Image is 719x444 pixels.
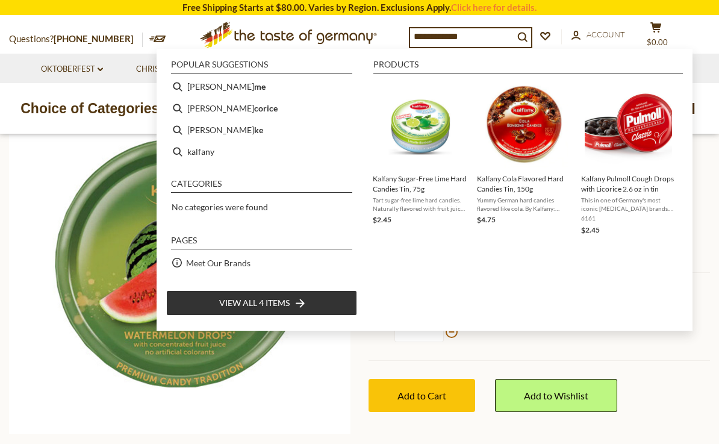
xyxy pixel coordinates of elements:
[171,180,352,193] li: Categories
[477,215,496,224] span: $4.75
[166,119,357,141] li: kalfany like
[166,252,357,274] li: Meet Our Brands
[54,33,134,44] a: [PHONE_NUMBER]
[373,215,391,224] span: $2.45
[41,63,103,76] a: Oktoberfest
[166,98,357,119] li: kalfany licorice
[581,81,676,236] a: Kalfany Pulmoll Cough Drops with Licorice 2.6 oz in tinThis in one of Germany's most iconic [MEDI...
[477,174,571,194] span: Kalfany Cola Flavored Hard Candies Tin, 150g
[157,49,693,331] div: Instant Search Results
[9,31,143,47] p: Questions?
[171,236,352,249] li: Pages
[376,81,464,168] img: Kalfany Lime Hard Candies
[581,214,676,222] span: 6161
[373,174,467,194] span: Kalfany Sugar-Free Lime Hard Candies Tin, 75g
[576,76,680,241] li: Kalfany Pulmoll Cough Drops with Licorice 2.6 oz in tin
[472,76,576,241] li: Kalfany Cola Flavored Hard Candies Tin, 150g
[186,256,251,270] a: Meet Our Brands
[254,123,263,137] b: ke
[136,63,239,76] a: Christmas - PRE-ORDER
[373,196,467,213] span: Tart sugar-free lime hard candies. Naturally flavored with fruit juice concentrates. By Kalfany: ...
[581,225,600,234] span: $2.45
[638,22,674,52] button: $0.00
[369,379,475,412] button: Add to Cart
[587,30,625,39] span: Account
[254,80,266,93] b: me
[477,196,571,213] span: Yummy German hard candies flavored like cola. By Kalfany: Premium German candy tradition since [D...
[166,141,357,163] li: kalfany
[166,76,357,98] li: kalfany lime
[368,76,472,241] li: Kalfany Sugar-Free Lime Hard Candies Tin, 75g
[166,290,357,316] li: View all 4 items
[647,37,668,47] span: $0.00
[451,2,537,13] a: Click here for details.
[571,28,625,42] a: Account
[581,174,676,194] span: Kalfany Pulmoll Cough Drops with Licorice 2.6 oz in tin
[373,60,683,73] li: Products
[477,81,571,236] a: Kalfany Cola Flavored Hard Candies Tin, 150gYummy German hard candies flavored like cola. By Kalf...
[373,81,467,236] a: Kalfany Lime Hard CandiesKalfany Sugar-Free Lime Hard Candies Tin, 75gTart sugar-free lime hard c...
[397,390,446,401] span: Add to Cart
[172,202,268,212] span: No categories were found
[581,196,676,213] span: This in one of Germany's most iconic [MEDICAL_DATA] brands. Contains a healthy blend [MEDICAL_DAT...
[9,92,351,434] img: Kalfany Watermelon Drops
[219,296,290,310] span: View all 4 items
[171,60,352,73] li: Popular suggestions
[254,101,278,115] b: corice
[495,379,617,412] a: Add to Wishlist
